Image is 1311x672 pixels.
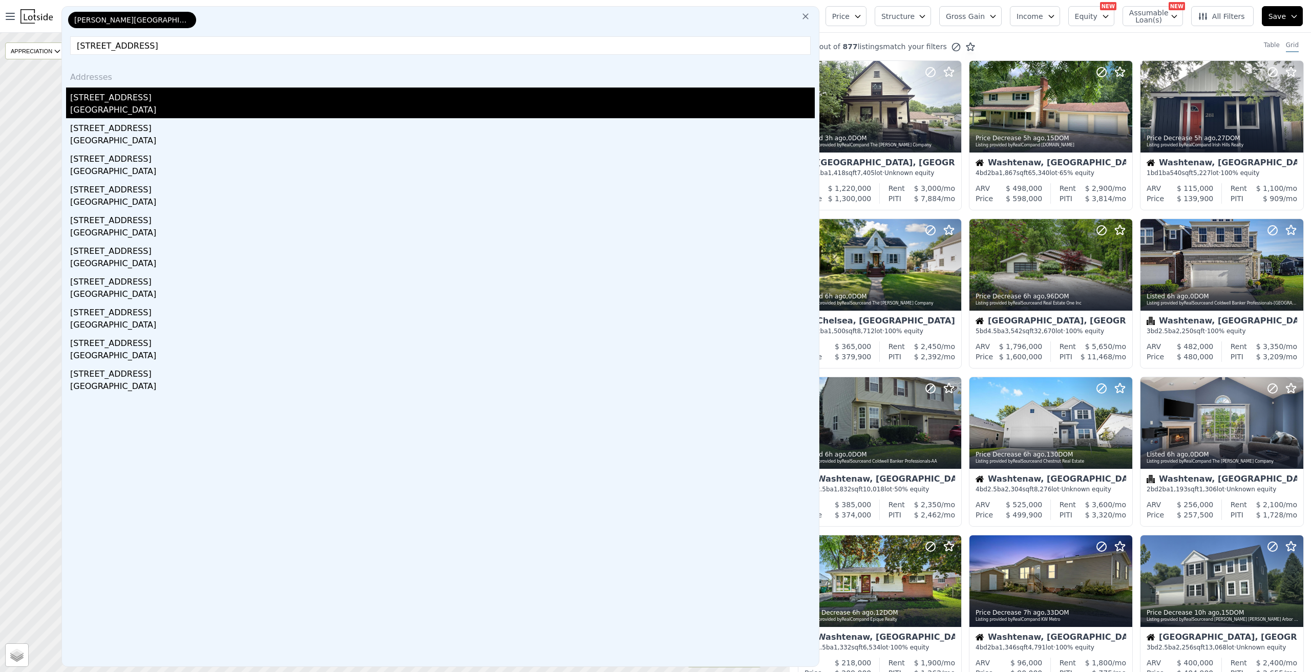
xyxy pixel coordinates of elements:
button: Save [1262,6,1303,26]
span: 1,832 [834,486,851,493]
span: Price [832,11,850,21]
span: All Filters [1198,11,1245,21]
div: NEW [1169,2,1185,10]
span: $ 1,300,000 [828,194,872,203]
span: 1,867 [999,169,1017,177]
button: Price [826,6,866,26]
div: Listing provided by RealComp and The [PERSON_NAME] Company [805,142,956,148]
div: Table [1264,41,1280,52]
a: Listed 6h ago,0DOMListing provided byRealSourceand The [PERSON_NAME] CompanyHouseChelsea, [GEOGRA... [798,219,961,368]
span: $ 218,000 [835,659,871,667]
a: Price Decrease 5h ago,27DOMListing provided byRealCompand Irish Hills RealtyHouseWashtenaw, [GEOG... [1140,60,1303,210]
div: 4 bd 2.5 ba sqft lot · 50% equity [805,485,955,493]
span: $ 2,392 [914,353,941,361]
span: $ 385,000 [835,501,871,509]
div: Washtenaw, [GEOGRAPHIC_DATA] [805,633,955,643]
div: Listing provided by RealComp and The [PERSON_NAME] Company [1147,459,1298,465]
div: [GEOGRAPHIC_DATA] [70,288,815,302]
input: Enter another location [70,36,811,55]
div: [GEOGRAPHIC_DATA] [70,319,815,333]
span: $ 480,000 [1177,353,1213,361]
div: [STREET_ADDRESS] [70,149,815,165]
div: Price [1147,193,1164,204]
span: 540 [1170,169,1182,177]
span: 1,306 [1199,486,1216,493]
div: Washtenaw, [GEOGRAPHIC_DATA] [1147,475,1297,485]
span: $ 256,000 [1177,501,1213,509]
div: /mo [1072,510,1126,520]
div: Chelsea, [GEOGRAPHIC_DATA] [805,317,955,327]
div: [STREET_ADDRESS] [70,302,815,319]
div: ARV [976,658,990,668]
span: 13,068 [1205,644,1227,651]
div: ARV [976,341,990,352]
div: Price [976,352,993,362]
span: 2,256 [1176,644,1193,651]
div: 3 bd 2.5 ba sqft lot · Unknown equity [1147,643,1297,652]
time: 2025-08-28 21:00 [825,293,846,300]
div: /mo [1247,341,1297,352]
span: 8,712 [857,328,874,335]
div: Listed , 0 DOM [805,134,956,142]
div: /mo [901,352,955,362]
div: [STREET_ADDRESS] [70,88,815,104]
div: out of listings [790,41,976,52]
span: 7,405 [857,169,874,177]
div: [GEOGRAPHIC_DATA] [70,196,815,210]
span: 2,250 [1176,328,1193,335]
div: ARV [976,183,990,193]
div: /mo [1076,341,1126,352]
span: $ 5,650 [1085,342,1112,351]
div: 2 bd 2 ba sqft lot · Unknown equity [1147,485,1297,493]
div: 5 bd 4.5 ba sqft lot · 100% equity [976,327,1126,335]
time: 2025-08-28 20:42 [1167,451,1188,458]
time: 2025-08-28 23:43 [825,135,846,142]
a: Listed 6h ago,0DOMListing provided byRealSourceand Coldwell Banker Professionals-[GEOGRAPHIC_DATA... [1140,219,1303,368]
div: Listing provided by RealComp and Irish Hills Realty [1147,142,1298,148]
a: Layers [6,644,28,666]
div: [GEOGRAPHIC_DATA] [70,380,815,395]
a: Price Decrease 6h ago,96DOMListing provided byRealSourceand Real Estate One IncHouse[GEOGRAPHIC_D... [969,219,1132,368]
div: [STREET_ADDRESS] [70,333,815,350]
div: /mo [901,510,955,520]
div: Listing provided by RealSource and [PERSON_NAME] [PERSON_NAME] Arbor Mrkt [1147,617,1298,623]
span: 6,534 [863,644,880,651]
span: 8,276 [1034,486,1051,493]
div: Price [976,193,993,204]
div: PITI [1060,352,1072,362]
a: Listed 6h ago,0DOMListing provided byRealSourceand Coldwell Banker Professionals-AAHouseWashtenaw... [798,377,961,527]
span: $ 1,600,000 [999,353,1043,361]
span: Structure [881,11,914,21]
div: 3 bd 2 ba sqft lot · 100% equity [805,327,955,335]
div: /mo [1072,193,1126,204]
span: $ 909 [1263,194,1283,203]
div: [GEOGRAPHIC_DATA] [70,350,815,364]
div: Price [1147,352,1164,362]
span: $ 379,900 [835,353,871,361]
span: Save [1268,11,1286,21]
div: NEW [1100,2,1116,10]
div: PITI [1231,193,1243,204]
div: 3 bd 1.5 ba sqft lot · 100% equity [805,643,955,652]
div: [STREET_ADDRESS] [70,272,815,288]
div: Rent [1060,658,1076,668]
div: Rent [889,341,905,352]
a: Price Decrease 6h ago,130DOMListing provided byRealSourceand Chestnut Real EstateHouseWashtenaw, ... [969,377,1132,527]
button: Equity [1068,6,1114,26]
div: /mo [905,500,955,510]
div: /mo [1072,352,1126,362]
div: ARV [976,500,990,510]
span: 1,418 [828,169,845,177]
img: Condominium [1147,317,1155,325]
span: 877 [840,42,858,51]
span: $ 365,000 [835,342,871,351]
time: 2025-08-28 21:00 [825,451,846,458]
span: 1,332 [834,644,851,651]
div: /mo [905,658,955,668]
div: Listing provided by RealComp and Epique Realty [805,617,956,623]
div: Listed , 0 DOM [1147,450,1298,459]
div: [GEOGRAPHIC_DATA] [70,135,815,149]
span: $ 7,884 [914,194,941,203]
div: PITI [889,352,901,362]
img: House [1147,633,1155,641]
